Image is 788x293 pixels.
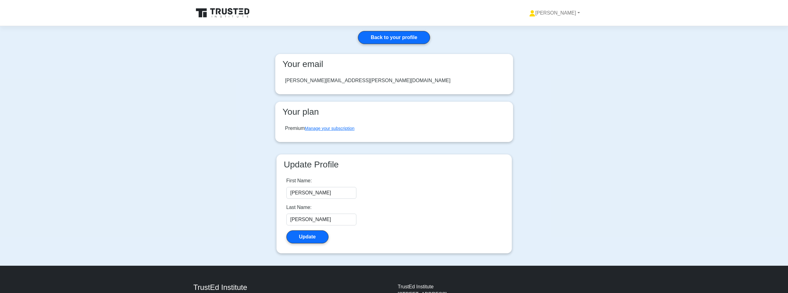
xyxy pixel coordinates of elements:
[514,7,595,19] a: [PERSON_NAME]
[286,177,312,184] label: First Name:
[286,230,329,243] button: Update
[285,125,355,132] div: Premium
[281,159,507,170] h3: Update Profile
[280,107,508,117] h3: Your plan
[280,59,508,69] h3: Your email
[285,77,451,84] div: [PERSON_NAME][EMAIL_ADDRESS][PERSON_NAME][DOMAIN_NAME]
[305,126,355,131] a: Manage your subscription
[286,204,312,211] label: Last Name:
[358,31,430,44] a: Back to your profile
[194,283,390,292] h4: TrustEd Institute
